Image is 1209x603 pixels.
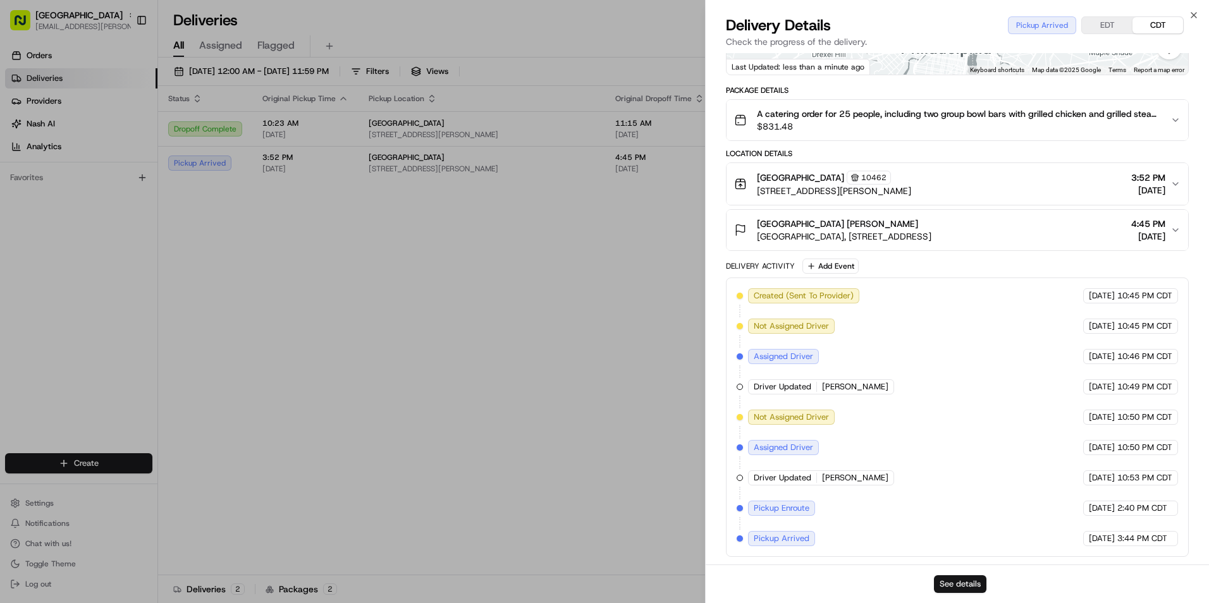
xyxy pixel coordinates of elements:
span: Map data ©2025 Google [1032,66,1101,73]
span: 4:45 PM [1131,217,1165,230]
div: Last Updated: less than a minute ago [727,59,870,75]
span: [DATE] [112,230,138,240]
span: [PERSON_NAME] [39,230,102,240]
div: 📗 [13,284,23,294]
span: [GEOGRAPHIC_DATA] [757,171,844,184]
img: 9188753566659_6852d8bf1fb38e338040_72.png [27,121,49,143]
span: [DATE] [1089,502,1115,514]
img: Jaidyn Hatchett [13,184,33,204]
button: See details [934,575,986,593]
div: 💻 [107,284,117,294]
span: [STREET_ADDRESS][PERSON_NAME] [757,185,911,197]
a: Terms [1108,66,1126,73]
span: A catering order for 25 people, including two group bowl bars with grilled chicken and grilled st... [757,107,1160,120]
span: 10:46 PM CDT [1117,351,1172,362]
span: 10:45 PM CDT [1117,290,1172,301]
span: 10:49 PM CDT [1117,381,1172,393]
span: Not Assigned Driver [754,320,829,332]
div: Past conversations [13,164,81,174]
button: Keyboard shortcuts [970,66,1024,75]
span: Assigned Driver [754,351,813,362]
button: [GEOGRAPHIC_DATA]10462[STREET_ADDRESS][PERSON_NAME]3:52 PM[DATE] [727,163,1188,205]
span: [DATE] [1089,533,1115,544]
span: Assigned Driver [754,442,813,453]
span: [GEOGRAPHIC_DATA] [PERSON_NAME] [757,217,918,230]
div: Location Details [726,149,1189,159]
img: Nash [13,13,38,38]
button: Add Event [802,259,859,274]
span: Driver Updated [754,381,811,393]
span: Not Assigned Driver [754,411,829,423]
span: [DATE] [1089,442,1115,453]
span: [GEOGRAPHIC_DATA], [STREET_ADDRESS] [757,230,931,243]
a: Open this area in Google Maps (opens a new window) [730,58,771,75]
button: A catering order for 25 people, including two group bowl bars with grilled chicken and grilled st... [727,100,1188,140]
span: 10:53 PM CDT [1117,472,1172,484]
span: [PERSON_NAME] [822,472,888,484]
a: Report a map error [1134,66,1184,73]
span: [DATE] [1131,184,1165,197]
span: [DATE] [1089,290,1115,301]
button: EDT [1082,17,1132,33]
p: Welcome 👋 [13,51,230,71]
div: Start new chat [57,121,207,133]
span: 3:52 PM [1131,171,1165,184]
span: 3:44 PM CDT [1117,533,1167,544]
span: 10462 [861,173,887,183]
div: We're available if you need us! [57,133,174,143]
span: [PERSON_NAME] [39,196,102,206]
span: Pickup Arrived [754,533,809,544]
img: Jaidyn Hatchett [13,218,33,238]
span: Driver Updated [754,472,811,484]
span: 10:50 PM CDT [1117,411,1172,423]
button: See all [196,162,230,177]
button: Start new chat [215,125,230,140]
span: [DATE] [1089,472,1115,484]
input: Clear [33,82,209,95]
span: Knowledge Base [25,283,97,295]
span: API Documentation [120,283,203,295]
a: 📗Knowledge Base [8,277,102,300]
span: Delivery Details [726,15,831,35]
span: [DATE] [112,196,138,206]
span: [PERSON_NAME] [822,381,888,393]
img: 1736555255976-a54dd68f-1ca7-489b-9aae-adbdc363a1c4 [13,121,35,143]
span: [DATE] [1089,381,1115,393]
span: Created (Sent To Provider) [754,290,854,301]
span: [DATE] [1131,230,1165,243]
span: [DATE] [1089,320,1115,332]
span: • [105,230,109,240]
span: 10:50 PM CDT [1117,442,1172,453]
p: Check the progress of the delivery. [726,35,1189,48]
button: [GEOGRAPHIC_DATA] [PERSON_NAME][GEOGRAPHIC_DATA], [STREET_ADDRESS]4:45 PM[DATE] [727,210,1188,250]
span: Pickup Enroute [754,502,809,514]
span: [DATE] [1089,411,1115,423]
span: Pylon [126,314,153,323]
div: Delivery Activity [726,261,795,271]
span: 2:40 PM CDT [1117,502,1167,514]
span: [DATE] [1089,351,1115,362]
a: 💻API Documentation [102,277,208,300]
span: • [105,196,109,206]
span: 10:45 PM CDT [1117,320,1172,332]
img: Google [730,58,771,75]
div: Package Details [726,85,1189,95]
a: Powered byPylon [89,313,153,323]
span: $831.48 [757,120,1160,133]
button: CDT [1132,17,1183,33]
